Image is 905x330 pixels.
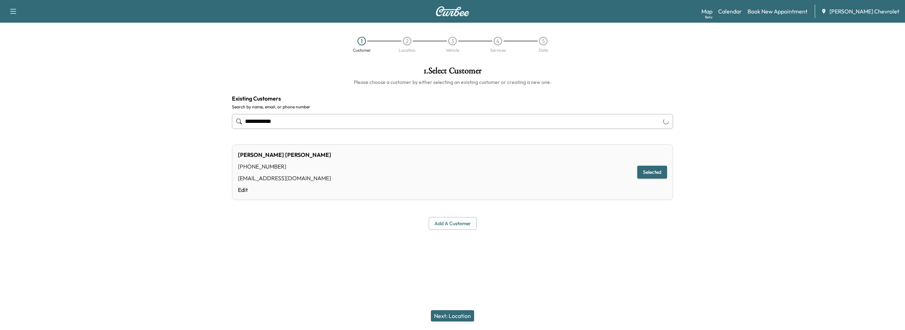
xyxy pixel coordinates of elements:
[429,217,477,230] button: Add a customer
[353,48,371,52] div: Customer
[494,37,502,45] div: 4
[829,7,899,16] span: [PERSON_NAME] Chevrolet
[539,48,548,52] div: Date
[238,162,331,171] div: [PHONE_NUMBER]
[637,166,667,179] button: Selected
[490,48,506,52] div: Services
[238,150,331,159] div: [PERSON_NAME] [PERSON_NAME]
[232,67,673,79] h1: 1 . Select Customer
[448,37,457,45] div: 3
[446,48,459,52] div: Vehicle
[238,186,331,194] a: Edit
[232,79,673,86] h6: Please choose a customer by either selecting an existing customer or creating a new one.
[748,7,807,16] a: Book New Appointment
[232,94,673,103] h4: Existing Customers
[403,37,411,45] div: 2
[435,6,470,16] img: Curbee Logo
[357,37,366,45] div: 1
[701,7,712,16] a: MapBeta
[705,15,712,20] div: Beta
[539,37,548,45] div: 5
[431,310,474,322] button: Next: Location
[238,174,331,182] div: [EMAIL_ADDRESS][DOMAIN_NAME]
[718,7,742,16] a: Calendar
[399,48,416,52] div: Location
[232,104,673,110] label: Search by name, email, or phone number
